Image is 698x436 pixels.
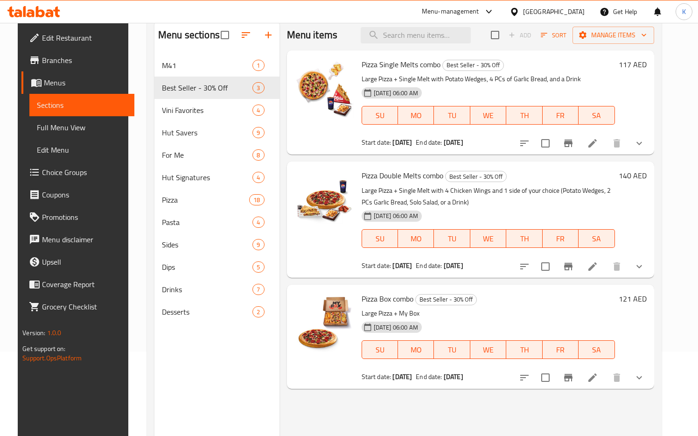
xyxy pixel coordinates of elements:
[579,106,614,125] button: SA
[513,255,536,278] button: sort-choices
[21,27,134,49] a: Edit Restaurant
[362,260,391,272] span: Start date:
[546,109,575,122] span: FR
[587,261,598,272] a: Edit menu item
[362,169,443,183] span: Pizza Double Melts combo
[474,343,503,357] span: WE
[442,60,504,71] div: Best Seller - 30% Off
[162,261,253,273] span: Dips
[162,306,253,317] span: Desserts
[37,99,127,111] span: Sections
[536,368,555,387] span: Select to update
[362,292,413,306] span: Pizza Box combo
[536,257,555,276] span: Select to update
[634,261,645,272] svg: Show Choices
[162,149,253,161] span: For Me
[253,285,264,294] span: 7
[506,229,542,248] button: TH
[513,132,536,155] button: sort-choices
[580,29,647,41] span: Manage items
[162,105,253,116] span: Vini Favorites
[37,122,127,133] span: Full Menu View
[543,340,579,359] button: FR
[619,169,647,182] h6: 140 AED
[444,371,463,383] b: [DATE]
[294,58,354,118] img: Pizza Single Melts combo
[535,28,572,42] span: Sort items
[21,295,134,318] a: Grocery Checklist
[42,189,127,200] span: Coupons
[154,211,279,233] div: Pasta4
[253,128,264,137] span: 9
[582,109,611,122] span: SA
[619,58,647,71] h6: 117 AED
[587,138,598,149] a: Edit menu item
[505,28,535,42] span: Add item
[154,256,279,278] div: Dips5
[392,136,412,148] b: [DATE]
[37,144,127,155] span: Edit Menu
[253,61,264,70] span: 1
[294,292,354,352] img: Pizza Box combo
[44,77,127,88] span: Menus
[682,7,686,17] span: K
[252,217,264,228] div: items
[416,136,442,148] span: End date:
[162,127,253,138] span: Hut Savers
[253,240,264,249] span: 9
[21,161,134,183] a: Choice Groups
[402,343,430,357] span: MO
[362,371,391,383] span: Start date:
[252,82,264,93] div: items
[587,372,598,383] a: Edit menu item
[154,54,279,77] div: M411
[546,343,575,357] span: FR
[252,261,264,273] div: items
[582,343,611,357] span: SA
[162,60,253,71] span: M41
[162,284,253,295] span: Drinks
[443,60,503,70] span: Best Seller - 30% Off
[634,138,645,149] svg: Show Choices
[253,263,264,272] span: 5
[506,106,542,125] button: TH
[415,294,477,305] div: Best Seller - 30% Off
[22,327,45,339] span: Version:
[628,366,650,389] button: show more
[154,189,279,211] div: Pizza18
[543,106,579,125] button: FR
[446,171,506,182] span: Best Seller - 30% Off
[370,211,422,220] span: [DATE] 06:00 AM
[444,260,463,272] b: [DATE]
[366,343,394,357] span: SU
[162,239,253,250] span: Sides
[362,185,615,208] p: Large Pizza + Single Melt with 4 Chicken Wings and 1 side of your choice (Potato Wedges, 2 PCs Ga...
[506,340,542,359] button: TH
[402,232,430,246] span: MO
[362,340,398,359] button: SU
[572,27,654,44] button: Manage items
[29,94,134,116] a: Sections
[402,109,430,122] span: MO
[21,273,134,295] a: Coverage Report
[253,308,264,316] span: 2
[557,132,579,155] button: Branch-specific-item
[444,136,463,148] b: [DATE]
[398,106,434,125] button: MO
[154,77,279,99] div: Best Seller - 30% Off3
[470,106,506,125] button: WE
[253,151,264,160] span: 8
[434,106,470,125] button: TU
[162,172,253,183] div: Hut Signatures
[215,25,235,45] span: Select all sections
[21,251,134,273] a: Upsell
[253,173,264,182] span: 4
[362,106,398,125] button: SU
[154,166,279,189] div: Hut Signatures4
[22,352,82,364] a: Support.OpsPlatform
